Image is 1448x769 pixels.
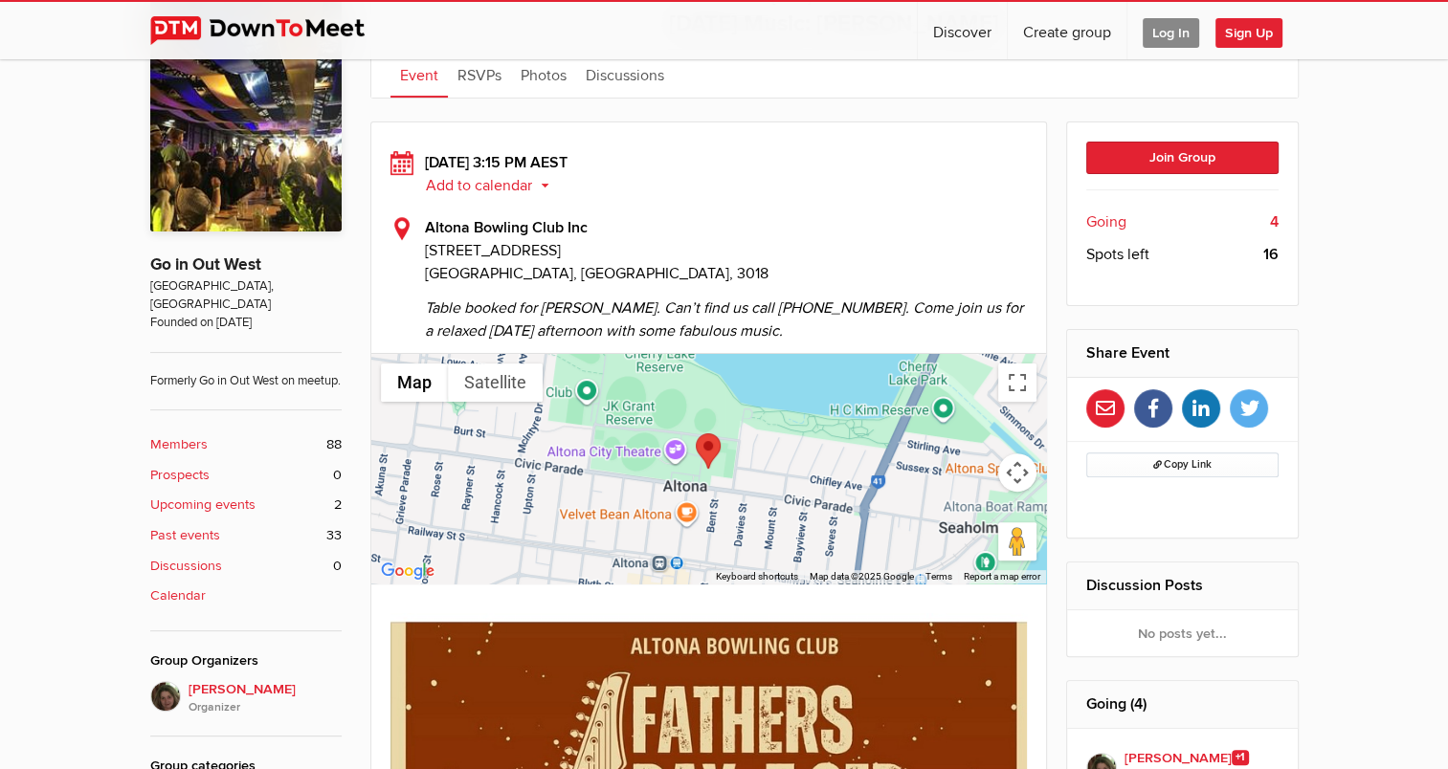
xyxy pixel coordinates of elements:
span: 0 [333,465,342,486]
div: Group Organizers [150,650,342,671]
div: No posts yet... [1067,610,1298,656]
img: DownToMeet [150,16,394,45]
a: Go in Out West [150,254,261,275]
b: [PERSON_NAME] [1125,748,1249,769]
span: 2 [334,494,342,516]
b: Upcoming events [150,494,256,516]
img: Google [376,559,439,583]
a: [PERSON_NAME]Organizer [150,681,342,717]
button: Show street map [381,363,448,402]
a: Prospects 0 [150,465,342,486]
a: Terms (opens in new tab) [925,571,952,582]
b: Calendar [150,585,206,606]
span: 88 [326,434,342,455]
a: Discussions [576,50,674,98]
span: [PERSON_NAME] [189,679,342,717]
a: Members 88 [150,434,342,455]
a: Discover [918,2,1007,59]
button: Map camera controls [998,453,1036,492]
a: Create group [1008,2,1126,59]
b: Past events [150,525,220,546]
a: Discussion Posts [1086,576,1203,595]
span: 0 [333,556,342,577]
a: Photos [511,50,576,98]
h2: Share Event [1086,330,1279,376]
button: Keyboard shortcuts [716,570,798,583]
a: Past events 33 [150,525,342,546]
button: Copy Link [1086,452,1279,477]
span: Going [1086,210,1126,233]
span: 33 [326,525,342,546]
span: Copy Link [1153,458,1212,471]
span: Map data ©2025 Google [810,571,914,582]
button: Join Group [1086,142,1279,174]
b: Prospects [150,465,210,486]
span: [GEOGRAPHIC_DATA], [GEOGRAPHIC_DATA] [150,277,342,315]
span: +1 [1232,750,1249,765]
a: Event [390,50,448,98]
i: Organizer [189,699,342,716]
span: Sign Up [1215,18,1282,48]
span: Log In [1143,18,1199,48]
b: Altona Bowling Club Inc [425,218,588,237]
b: 4 [1270,210,1279,233]
h2: Going (4) [1086,681,1279,727]
button: Toggle fullscreen view [998,363,1036,402]
a: Calendar [150,585,342,606]
img: Mashelle [150,681,181,712]
a: Upcoming events 2 [150,494,342,516]
span: Table booked for [PERSON_NAME]. Can’t find us call [PHONE_NUMBER]. Come join us for a relaxed [DA... [425,285,1028,342]
a: RSVPs [448,50,511,98]
a: Sign Up [1215,2,1298,59]
span: [STREET_ADDRESS] [425,239,1028,262]
span: Formerly Go in Out West on meetup. [150,352,342,390]
button: Drag Pegman onto the map to open Street View [998,522,1036,560]
button: Add to calendar [425,177,564,194]
span: [GEOGRAPHIC_DATA], [GEOGRAPHIC_DATA], 3018 [425,264,769,283]
span: Spots left [1086,243,1149,266]
span: Founded on [DATE] [150,314,342,332]
b: Members [150,434,208,455]
a: Open this area in Google Maps (opens a new window) [376,559,439,583]
a: Discussions 0 [150,556,342,577]
div: [DATE] 3:15 PM AEST [390,151,1028,197]
a: Log In [1127,2,1214,59]
button: Show satellite imagery [448,363,543,402]
b: 16 [1263,243,1279,266]
a: Report a map error [964,571,1040,582]
b: Discussions [150,556,222,577]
